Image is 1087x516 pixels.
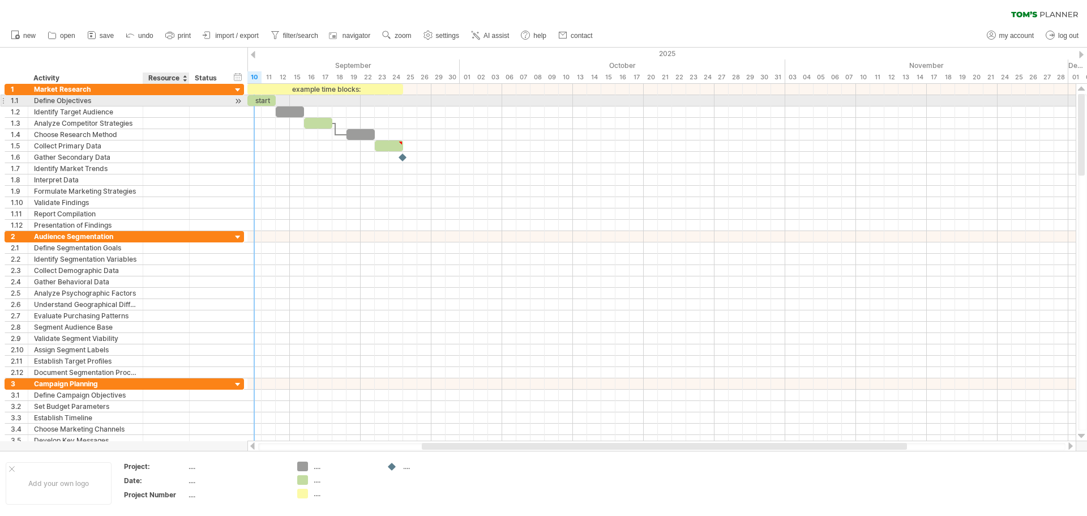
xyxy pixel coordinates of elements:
div: Wednesday, 22 October 2025 [672,71,686,83]
div: 1.3 [11,118,28,129]
a: navigator [327,28,374,43]
div: Friday, 3 October 2025 [488,71,502,83]
div: 1.10 [11,197,28,208]
div: Tuesday, 7 October 2025 [516,71,530,83]
div: Establish Target Profiles [34,356,137,366]
div: Wednesday, 19 November 2025 [955,71,969,83]
div: .... [314,462,375,471]
div: Thursday, 20 November 2025 [969,71,983,83]
div: .... [314,489,375,498]
div: September 2025 [148,59,460,71]
div: Monday, 27 October 2025 [714,71,729,83]
div: 2.5 [11,288,28,298]
a: new [8,28,39,43]
div: Wednesday, 12 November 2025 [884,71,898,83]
div: Thursday, 13 November 2025 [898,71,913,83]
div: Develop Key Messages [34,435,137,446]
div: 2.8 [11,322,28,332]
div: 2.2 [11,254,28,265]
div: Choose Research Method [34,129,137,140]
div: example time blocks: [247,84,403,95]
div: 2.10 [11,344,28,355]
div: Report Compilation [34,208,137,219]
div: Gather Behavioral Data [34,276,137,287]
div: Friday, 19 September 2025 [346,71,361,83]
div: Monday, 24 November 2025 [998,71,1012,83]
div: Date: [124,476,186,485]
div: Define Campaign Objectives [34,390,137,400]
div: 3.4 [11,424,28,434]
div: 1.9 [11,186,28,197]
div: Friday, 10 October 2025 [559,71,573,83]
div: 3.1 [11,390,28,400]
div: 1 [11,84,28,95]
a: contact [555,28,596,43]
div: Tuesday, 28 October 2025 [729,71,743,83]
div: Thursday, 16 October 2025 [615,71,630,83]
div: 1.6 [11,152,28,163]
a: undo [123,28,157,43]
div: Thursday, 23 October 2025 [686,71,700,83]
div: 2.1 [11,242,28,253]
span: navigator [343,32,370,40]
a: print [162,28,194,43]
div: Monday, 29 September 2025 [431,71,446,83]
div: Friday, 21 November 2025 [983,71,998,83]
div: Wednesday, 1 October 2025 [460,71,474,83]
div: Set Budget Parameters [34,401,137,412]
div: Friday, 17 October 2025 [630,71,644,83]
div: Wednesday, 10 September 2025 [247,71,262,83]
div: start [247,95,276,106]
div: .... [403,462,465,471]
div: Identify Market Trends [34,163,137,174]
span: settings [436,32,459,40]
div: Monday, 22 September 2025 [361,71,375,83]
a: save [84,28,117,43]
span: help [533,32,546,40]
div: Wednesday, 26 November 2025 [1026,71,1040,83]
div: Monday, 13 October 2025 [573,71,587,83]
div: Thursday, 30 October 2025 [757,71,771,83]
a: filter/search [268,28,322,43]
div: Friday, 24 October 2025 [700,71,714,83]
span: print [178,32,191,40]
div: Monday, 15 September 2025 [290,71,304,83]
div: Tuesday, 16 September 2025 [304,71,318,83]
div: Friday, 14 November 2025 [913,71,927,83]
div: .... [314,475,375,485]
div: Tuesday, 30 September 2025 [446,71,460,83]
div: Thursday, 6 November 2025 [828,71,842,83]
div: Market Research [34,84,137,95]
div: 1.2 [11,106,28,117]
div: Thursday, 18 September 2025 [332,71,346,83]
div: Monday, 1 December 2025 [1068,71,1082,83]
div: 3 [11,378,28,389]
div: October 2025 [460,59,785,71]
span: open [60,32,75,40]
div: 1.11 [11,208,28,219]
div: Analyze Competitor Strategies [34,118,137,129]
div: Audience Segmentation [34,231,137,242]
span: import / export [215,32,259,40]
div: Monday, 17 November 2025 [927,71,941,83]
a: help [518,28,550,43]
div: Tuesday, 25 November 2025 [1012,71,1026,83]
div: 1.5 [11,140,28,151]
div: Friday, 31 October 2025 [771,71,785,83]
div: Tuesday, 4 November 2025 [799,71,814,83]
a: import / export [200,28,262,43]
span: undo [138,32,153,40]
div: Wednesday, 15 October 2025 [601,71,615,83]
div: 1.1 [11,95,28,106]
div: Identify Segmentation Variables [34,254,137,265]
div: 3.3 [11,412,28,423]
div: Friday, 12 September 2025 [276,71,290,83]
span: contact [571,32,593,40]
div: Segment Audience Base [34,322,137,332]
a: my account [984,28,1037,43]
div: Campaign Planning [34,378,137,389]
div: Tuesday, 23 September 2025 [375,71,389,83]
div: Status [195,73,220,84]
div: Monday, 3 November 2025 [785,71,799,83]
div: Resource [148,73,183,84]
